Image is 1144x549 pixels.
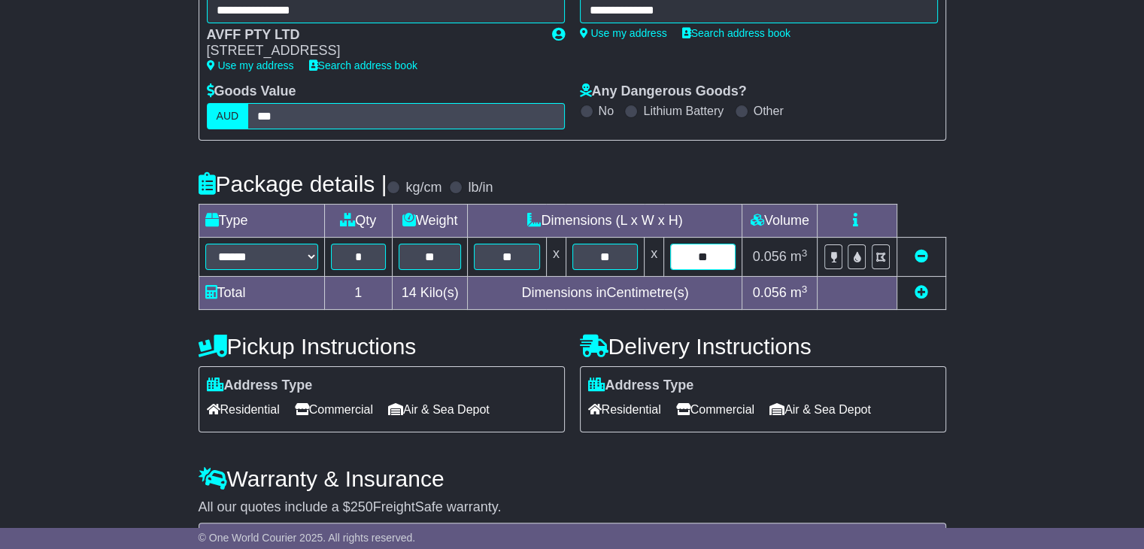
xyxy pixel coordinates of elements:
div: All our quotes include a $ FreightSafe warranty. [199,499,946,516]
label: lb/in [468,180,493,196]
td: Qty [324,205,392,238]
a: Add new item [915,285,928,300]
label: Lithium Battery [643,104,724,118]
span: Residential [207,398,280,421]
div: AVFF PTY LTD [207,27,537,44]
td: Total [199,277,324,310]
label: AUD [207,103,249,129]
td: x [546,238,566,277]
h4: Warranty & Insurance [199,466,946,491]
h4: Delivery Instructions [580,334,946,359]
h4: Package details | [199,171,387,196]
label: Goods Value [207,83,296,100]
a: Remove this item [915,249,928,264]
span: 250 [350,499,373,514]
td: Weight [392,205,468,238]
label: Other [754,104,784,118]
td: Dimensions in Centimetre(s) [468,277,742,310]
span: 14 [402,285,417,300]
label: Address Type [207,378,313,394]
span: Air & Sea Depot [769,398,871,421]
a: Use my address [580,27,667,39]
div: [STREET_ADDRESS] [207,43,537,59]
span: 0.056 [753,249,787,264]
td: Kilo(s) [392,277,468,310]
label: kg/cm [405,180,442,196]
h4: Pickup Instructions [199,334,565,359]
a: Search address book [682,27,790,39]
span: Commercial [295,398,373,421]
span: m [790,249,808,264]
span: 0.056 [753,285,787,300]
td: 1 [324,277,392,310]
td: Dimensions (L x W x H) [468,205,742,238]
span: Residential [588,398,661,421]
td: Type [199,205,324,238]
span: m [790,285,808,300]
span: Commercial [676,398,754,421]
a: Use my address [207,59,294,71]
span: Air & Sea Depot [388,398,490,421]
label: No [599,104,614,118]
sup: 3 [802,247,808,259]
sup: 3 [802,284,808,295]
td: x [645,238,664,277]
label: Address Type [588,378,694,394]
span: © One World Courier 2025. All rights reserved. [199,532,416,544]
td: Volume [742,205,818,238]
a: Search address book [309,59,417,71]
label: Any Dangerous Goods? [580,83,747,100]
